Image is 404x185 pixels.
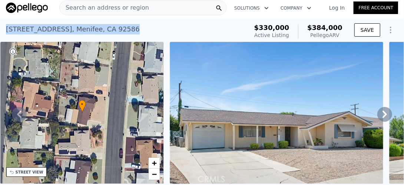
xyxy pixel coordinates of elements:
[149,158,160,169] a: Zoom in
[170,42,383,184] img: Sale: 166739723 Parcel: 26601739
[149,169,160,180] a: Zoom out
[275,1,317,15] button: Company
[383,23,398,37] button: Show Options
[60,3,149,12] span: Search an address or region
[254,24,289,31] span: $330,000
[254,32,289,38] span: Active Listing
[320,4,354,11] a: Log In
[307,24,342,31] span: $384,000
[79,101,86,108] span: •
[6,24,140,34] div: [STREET_ADDRESS] , Menifee , CA 92586
[6,3,48,13] img: Pellego
[79,100,86,113] div: •
[307,31,342,39] div: Pellego ARV
[152,158,157,168] span: +
[228,1,275,15] button: Solutions
[152,169,157,179] span: −
[354,23,380,37] button: SAVE
[16,169,43,175] div: STREET VIEW
[354,1,398,14] a: Free Account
